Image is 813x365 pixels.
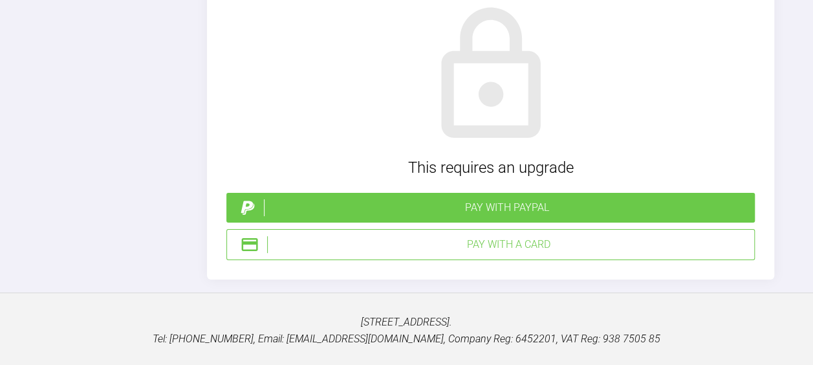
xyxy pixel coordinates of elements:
p: [STREET_ADDRESS]. Tel: [PHONE_NUMBER], Email: [EMAIL_ADDRESS][DOMAIN_NAME], Company Reg: 6452201,... [21,314,792,347]
img: lock.6dc949b6.svg [417,1,565,150]
div: This requires an upgrade [226,155,755,180]
img: paypal.a7a4ce45.svg [238,198,257,217]
img: stripeIcon.ae7d7783.svg [240,235,259,254]
div: Pay with PayPal [264,199,750,216]
div: Pay with a Card [267,236,749,253]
